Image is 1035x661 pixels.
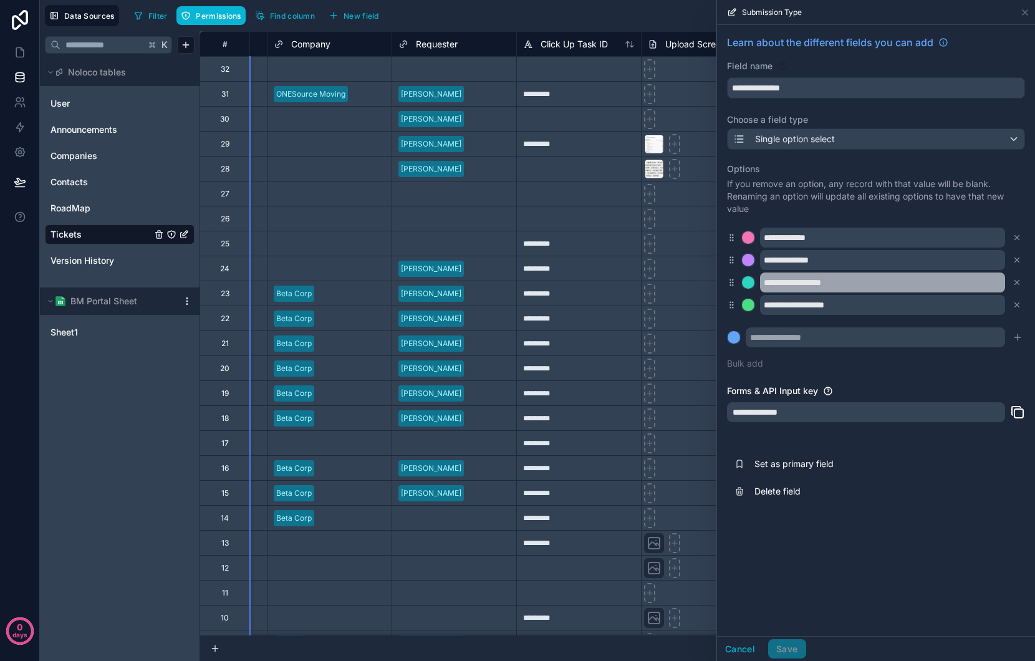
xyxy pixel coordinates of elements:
[64,11,115,21] span: Data Sources
[45,172,195,192] div: Contacts
[344,11,379,21] span: New field
[727,357,763,370] button: Bulk add
[742,7,802,17] span: Submission Type
[727,128,1025,150] button: Single option select
[221,89,229,99] div: 31
[727,113,1025,126] label: Choose a field type
[276,313,312,324] div: Beta Corp
[51,176,88,188] span: Contacts
[401,263,461,274] div: [PERSON_NAME]
[324,6,383,25] button: New field
[717,639,763,659] button: Cancel
[221,164,229,174] div: 28
[45,292,177,310] button: Google Sheets logoBM Portal Sheet
[51,228,82,241] span: Tickets
[68,66,126,79] span: Noloco tables
[401,413,461,424] div: [PERSON_NAME]
[51,123,117,136] span: Announcements
[401,338,461,349] div: [PERSON_NAME]
[51,123,152,136] a: Announcements
[221,289,229,299] div: 23
[727,35,948,50] a: Learn about the different fields you can add
[55,296,65,306] img: Google Sheets logo
[221,388,229,398] div: 19
[221,438,229,448] div: 17
[220,364,229,374] div: 20
[727,60,773,72] label: Field name
[45,94,195,113] div: User
[221,64,229,74] div: 32
[221,413,229,423] div: 18
[401,363,461,374] div: [PERSON_NAME]
[221,463,229,473] div: 16
[276,288,312,299] div: Beta Corp
[276,89,345,100] div: ONESource Moving
[45,224,195,244] div: Tickets
[754,458,934,470] span: Set as primary field
[209,39,240,49] div: #
[45,251,195,271] div: Version History
[129,6,172,25] button: Filter
[401,163,461,175] div: [PERSON_NAME]
[222,588,228,598] div: 11
[221,563,229,573] div: 12
[51,326,164,339] a: Sheet1
[401,313,461,324] div: [PERSON_NAME]
[45,64,187,81] button: Noloco tables
[220,114,229,124] div: 30
[51,254,152,267] a: Version History
[401,488,461,499] div: [PERSON_NAME]
[176,6,250,25] a: Permissions
[755,133,835,145] span: Single option select
[160,41,169,49] span: K
[51,97,152,110] a: User
[45,198,195,218] div: RoadMap
[51,97,70,110] span: User
[754,485,934,498] span: Delete field
[220,264,229,274] div: 24
[727,450,1025,478] button: Set as primary field
[291,38,330,51] span: Company
[221,339,229,349] div: 21
[541,38,608,51] span: Click Up Task ID
[401,288,461,299] div: [PERSON_NAME]
[727,385,818,397] label: Forms & API Input key
[51,228,152,241] a: Tickets
[401,89,461,100] div: [PERSON_NAME]
[276,488,312,499] div: Beta Corp
[51,202,90,215] span: RoadMap
[401,463,461,474] div: [PERSON_NAME]
[51,254,114,267] span: Version History
[276,388,312,399] div: Beta Corp
[270,11,315,21] span: Find column
[148,11,168,21] span: Filter
[221,214,229,224] div: 26
[727,163,1025,175] label: Options
[176,6,245,25] button: Permissions
[17,621,22,634] p: 0
[221,139,229,149] div: 29
[51,150,97,162] span: Companies
[221,488,229,498] div: 15
[221,239,229,249] div: 25
[221,189,229,199] div: 27
[251,6,319,25] button: Find column
[51,176,152,188] a: Contacts
[51,202,152,215] a: RoadMap
[276,363,312,374] div: Beta Corp
[45,146,195,166] div: Companies
[401,113,461,125] div: [PERSON_NAME]
[221,314,229,324] div: 22
[196,11,241,21] span: Permissions
[51,326,78,339] span: Sheet1
[727,478,1025,505] button: Delete field
[12,626,27,644] p: days
[276,513,312,524] div: Beta Corp
[51,150,152,162] a: Companies
[221,513,229,523] div: 14
[45,322,195,342] div: Sheet1
[727,35,933,50] span: Learn about the different fields you can add
[70,295,137,307] span: BM Portal Sheet
[401,138,461,150] div: [PERSON_NAME]
[276,338,312,349] div: Beta Corp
